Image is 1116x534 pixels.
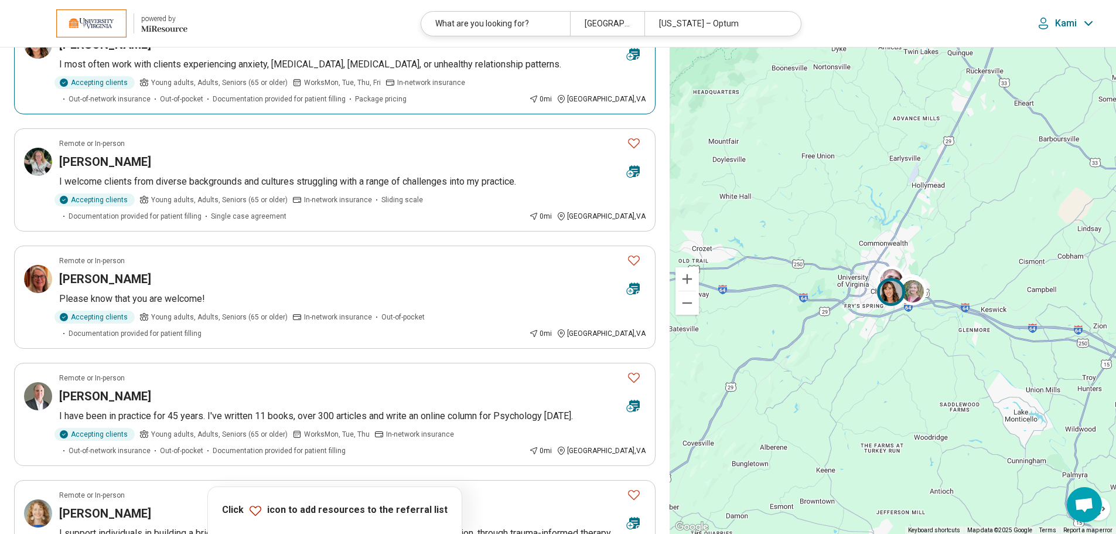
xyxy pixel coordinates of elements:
button: Favorite [622,483,646,507]
span: In-network insurance [304,312,372,322]
div: What are you looking for? [421,12,570,36]
span: Documentation provided for patient filling [69,328,202,339]
div: [US_STATE] – Optum [644,12,793,36]
button: Favorite [622,249,646,273]
p: I have been in practice for 45 years. I've written 11 books, over 300 articles and write an onlin... [59,409,646,423]
a: Report a map error [1063,527,1112,533]
p: I most often work with clients experiencing anxiety, [MEDICAL_DATA], [MEDICAL_DATA], or unhealthy... [59,57,646,72]
div: Accepting clients [54,193,135,206]
div: [GEOGRAPHIC_DATA] , VA [557,211,646,222]
span: Young adults, Adults, Seniors (65 or older) [151,429,288,440]
span: Works Mon, Tue, Thu [304,429,370,440]
div: Open chat [1067,487,1102,522]
span: Young adults, Adults, Seniors (65 or older) [151,195,288,205]
div: Accepting clients [54,76,135,89]
span: Works Mon, Tue, Thu, Fri [304,77,381,88]
button: Favorite [622,131,646,155]
p: Remote or In-person [59,138,125,149]
span: Documentation provided for patient filling [213,94,346,104]
button: Favorite [622,366,646,390]
p: Please know that you are welcome! [59,292,646,306]
span: Out-of-pocket [160,94,203,104]
span: Package pricing [355,94,407,104]
a: University of Virginiapowered by [19,9,187,38]
p: Kami [1055,18,1077,29]
div: powered by [141,13,187,24]
span: Single case agreement [211,211,286,222]
span: Documentation provided for patient filling [69,211,202,222]
span: Out-of-pocket [381,312,425,322]
div: Accepting clients [54,311,135,324]
span: Out-of-pocket [160,445,203,456]
h3: [PERSON_NAME] [59,271,151,287]
div: [GEOGRAPHIC_DATA] , VA [557,328,646,339]
h3: [PERSON_NAME] [59,388,151,404]
p: Remote or In-person [59,256,125,266]
div: [GEOGRAPHIC_DATA] , VA [557,94,646,104]
p: Click icon to add resources to the referral list [222,504,448,518]
div: [GEOGRAPHIC_DATA] , VA [557,445,646,456]
img: University of Virginia [56,9,127,38]
a: Terms (opens in new tab) [1039,527,1056,533]
div: [GEOGRAPHIC_DATA], [GEOGRAPHIC_DATA] [570,12,644,36]
span: Sliding scale [381,195,423,205]
span: Out-of-network insurance [69,94,151,104]
p: Remote or In-person [59,373,125,383]
span: Young adults, Adults, Seniors (65 or older) [151,312,288,322]
div: 0 mi [529,211,552,222]
div: 0 mi [529,445,552,456]
p: I welcome clients from diverse backgrounds and cultures struggling with a range of challenges int... [59,175,646,189]
div: 0 mi [529,94,552,104]
button: Zoom out [675,291,699,315]
span: Out-of-network insurance [69,445,151,456]
h3: [PERSON_NAME] [59,505,151,522]
span: In-network insurance [397,77,465,88]
p: Remote or In-person [59,490,125,501]
button: Zoom in [675,267,699,291]
h3: [PERSON_NAME] [59,154,151,170]
span: Documentation provided for patient filling [213,445,346,456]
div: Accepting clients [54,428,135,441]
span: Map data ©2025 Google [967,527,1032,533]
span: Young adults, Adults, Seniors (65 or older) [151,77,288,88]
span: In-network insurance [304,195,372,205]
span: In-network insurance [386,429,454,440]
div: 0 mi [529,328,552,339]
